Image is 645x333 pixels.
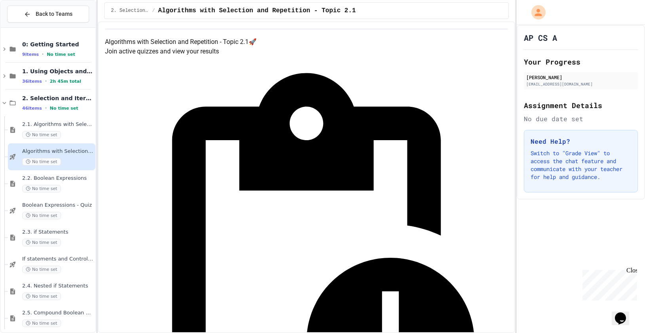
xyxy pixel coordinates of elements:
[22,185,61,192] span: No time set
[22,202,94,209] span: Boolean Expressions - Quiz
[523,3,548,21] div: My Account
[22,121,94,128] span: 2.1. Algorithms with Selection and Repetition
[22,239,61,246] span: No time set
[152,8,155,14] span: /
[7,6,89,23] button: Back to Teams
[3,3,55,50] div: Chat with us now!Close
[22,158,61,166] span: No time set
[22,41,94,48] span: 0: Getting Started
[45,105,47,111] span: •
[579,267,637,301] iframe: chat widget
[22,106,42,111] span: 46 items
[22,310,94,316] span: 2.5. Compound Boolean Expressions
[524,114,638,124] div: No due date set
[22,52,39,57] span: 9 items
[105,37,508,47] h4: Algorithms with Selection and Repetition - Topic 2.1 🚀
[158,6,356,15] span: Algorithms with Selection and Repetition - Topic 2.1
[22,68,94,75] span: 1. Using Objects and Methods
[50,106,78,111] span: No time set
[22,131,61,139] span: No time set
[22,293,61,300] span: No time set
[524,100,638,111] h2: Assignment Details
[36,10,72,18] span: Back to Teams
[22,95,94,102] span: 2. Selection and Iteration
[22,266,61,273] span: No time set
[612,301,637,325] iframe: chat widget
[524,56,638,67] h2: Your Progress
[111,8,149,14] span: 2. Selection and Iteration
[526,81,635,87] div: [EMAIL_ADDRESS][DOMAIN_NAME]
[22,283,94,289] span: 2.4. Nested if Statements
[22,229,94,236] span: 2.3. if Statements
[22,212,61,219] span: No time set
[524,32,557,43] h1: AP CS A
[45,78,47,84] span: •
[47,52,75,57] span: No time set
[50,79,81,84] span: 2h 45m total
[105,47,508,56] p: Join active quizzes and view your results
[526,74,635,81] div: [PERSON_NAME]
[42,51,44,57] span: •
[22,79,42,84] span: 36 items
[22,320,61,327] span: No time set
[22,256,94,263] span: If statements and Control Flow - Quiz
[531,137,631,146] h3: Need Help?
[22,175,94,182] span: 2.2. Boolean Expressions
[531,149,631,181] p: Switch to "Grade View" to access the chat feature and communicate with your teacher for help and ...
[22,148,94,155] span: Algorithms with Selection and Repetition - Topic 2.1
